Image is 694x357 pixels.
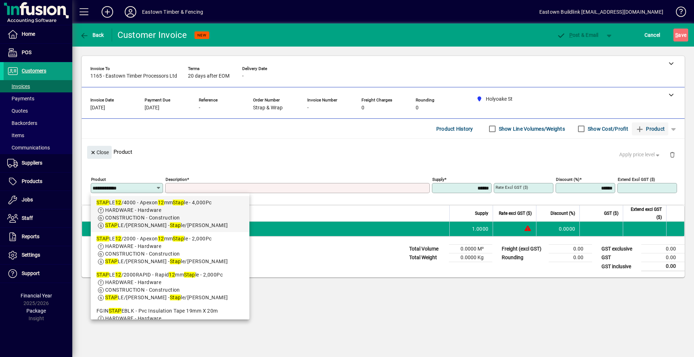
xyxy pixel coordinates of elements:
span: Product History [436,123,473,135]
td: 0.0000 Kg [449,253,492,262]
td: Total Volume [406,245,449,253]
span: Financial Year [21,293,52,299]
a: Settings [4,246,72,264]
span: Discount (%) [551,209,575,217]
span: 1165 - Eastown Timber Processors Ltd [90,73,177,79]
a: Staff [4,209,72,227]
button: Product History [433,122,476,135]
button: Back [78,29,106,42]
span: Home [22,31,35,37]
td: 0.00 [549,253,592,262]
span: Holyoake St [118,225,126,233]
span: Suppliers [22,160,42,166]
a: Products [4,173,72,191]
span: S [675,32,678,38]
td: GST inclusive [598,262,641,271]
span: Supply [475,209,488,217]
td: 0.0000 [536,222,579,236]
td: Rounding [498,253,549,262]
span: Strap & Wrap [253,105,283,111]
a: Suppliers [4,154,72,172]
button: Close [87,146,112,159]
app-page-header-button: Back [72,29,112,42]
span: Package [26,308,46,314]
label: Show Cost/Profit [586,125,628,132]
td: Freight (excl GST) [498,245,549,253]
a: Backorders [4,117,72,129]
td: 0.00 [641,262,685,271]
span: 1.0000 [472,225,489,232]
span: 0 [416,105,419,111]
span: Quotes [7,108,28,114]
span: 0 [361,105,364,111]
a: Knowledge Base [671,1,685,25]
span: [DATE] [145,105,159,111]
span: - [307,105,309,111]
span: Description [135,209,157,217]
span: P [569,32,573,38]
div: Customer Invoice [117,29,187,41]
span: Close [90,147,109,158]
div: Eastown Timber & Fencing [142,6,203,18]
label: Show Line Volumes/Weights [497,125,565,132]
td: 0.0000 M³ [449,245,492,253]
a: Invoices [4,80,72,92]
div: Eastown Buildlink [EMAIL_ADDRESS][DOMAIN_NAME] [539,6,663,18]
span: Cancel [644,29,660,41]
button: Cancel [643,29,662,42]
span: Staff [22,215,33,221]
a: Communications [4,142,72,154]
div: Product [82,139,685,165]
a: Quotes [4,105,72,117]
span: Communications [7,145,50,151]
span: - [242,73,244,79]
span: Payments [7,96,34,101]
span: POS [22,49,31,55]
mat-label: Rate excl GST ($) [496,185,528,190]
span: Apply price level [619,151,661,158]
span: Back [80,32,104,38]
span: ost & Email [557,32,599,38]
td: GST exclusive [598,245,641,253]
span: Products [22,178,42,184]
span: Backorders [7,120,37,126]
span: [DATE] [90,105,105,111]
mat-label: Extend excl GST ($) [618,177,655,182]
span: Support [22,270,40,276]
span: Customers [22,68,46,74]
a: Home [4,25,72,43]
app-page-header-button: Close [85,149,113,155]
td: 0.00 [641,253,685,262]
a: Payments [4,92,72,105]
mat-label: Discount (%) [556,177,579,182]
span: 20 days after EOM [188,73,230,79]
span: Invoices [7,83,30,89]
app-page-header-button: Delete [664,151,681,158]
a: POS [4,44,72,62]
button: Profile [119,5,142,18]
span: GST ($) [604,209,618,217]
span: NEW [197,33,206,38]
button: Apply price level [616,148,664,161]
button: Post & Email [553,29,602,42]
span: Jobs [22,197,33,203]
mat-label: Description [166,177,187,182]
span: Item [110,209,118,217]
span: ave [675,29,686,41]
span: Settings [22,252,40,258]
button: Add [96,5,119,18]
a: Reports [4,228,72,246]
a: Support [4,265,72,283]
td: 0.00 [641,245,685,253]
span: Rate excl GST ($) [499,209,532,217]
td: Total Weight [406,253,449,262]
span: Items [7,132,24,138]
span: Reports [22,234,39,239]
td: GST [598,253,641,262]
span: - [199,105,200,111]
button: Delete [664,146,681,163]
td: 0.00 [549,245,592,253]
mat-label: Product [91,177,106,182]
button: Save [673,29,688,42]
a: Jobs [4,191,72,209]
